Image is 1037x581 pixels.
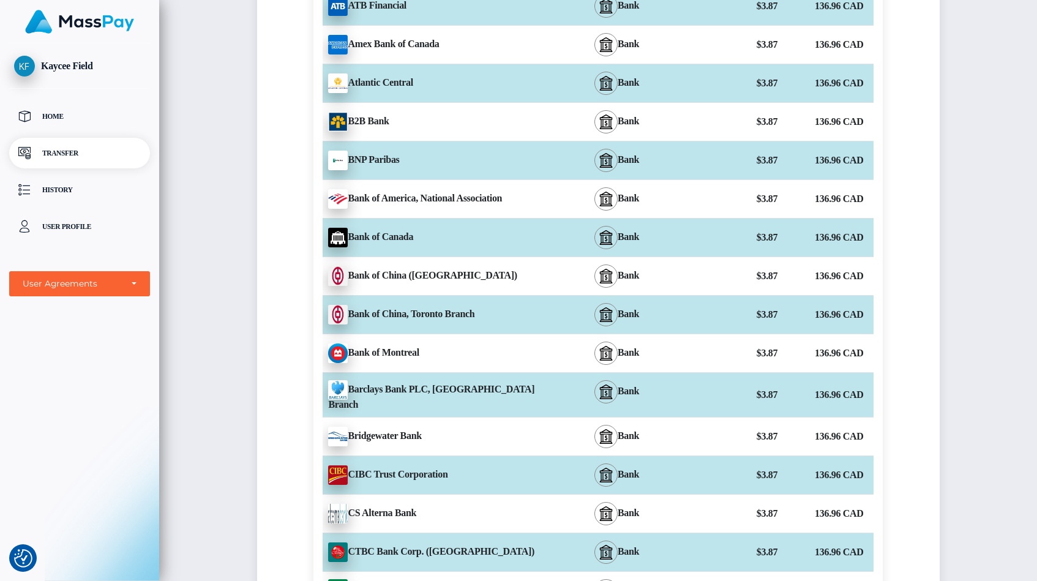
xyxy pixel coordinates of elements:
img: bank.svg [599,269,613,283]
div: 136.96 CAD [780,383,873,407]
img: bank.svg [599,468,613,482]
div: $3.87 [687,540,780,564]
img: bank.svg [599,76,613,91]
div: $3.87 [687,341,780,365]
button: Consent Preferences [14,549,32,568]
img: bank.svg [599,192,613,206]
img: 2Q== [328,343,348,363]
p: Home [14,107,145,126]
div: $3.87 [687,264,780,288]
img: bank.svg [599,153,613,168]
div: B2B Bank [313,105,547,139]
div: Barclays Bank PLC, [GEOGRAPHIC_DATA] Branch [313,373,547,417]
div: Bank of Montreal [313,336,547,370]
img: 2Q== [328,228,348,247]
div: CTBC Bank Corp. ([GEOGRAPHIC_DATA]) [313,535,547,569]
div: 136.96 CAD [780,32,873,57]
div: Bank [547,257,687,295]
div: $3.87 [687,187,780,211]
div: $3.87 [687,383,780,407]
p: History [14,181,145,199]
div: User Agreements [23,278,123,290]
div: 136.96 CAD [780,187,873,211]
img: bank.svg [599,307,613,322]
div: 136.96 CAD [780,148,873,173]
img: UYnbESACFiPAH3RreczqjER4CZAQudGRhmIgPUIkNCt5zOqMRHgJkBC50ZGGYiA9QiQ0K3nM6oxEeAmQELnRkYZiID1CJDQre... [328,465,348,485]
img: B+1Lzlz+qW2oAAAAAElFTkSuQmCC [328,35,348,54]
div: Bank of China ([GEOGRAPHIC_DATA]) [313,259,547,293]
div: 136.96 CAD [780,71,873,96]
div: $3.87 [687,302,780,327]
div: Bank [547,180,687,218]
div: Bank [547,373,687,417]
img: Bw1GDDtYj7u3AAAAAElFTkSuQmCC [328,305,348,324]
img: bank.svg [599,384,613,399]
div: Bank [547,103,687,141]
img: Bw1GDDtYj7u3AAAAAElFTkSuQmCC [328,266,348,286]
div: $3.87 [687,32,780,57]
img: bank.svg [599,429,613,444]
div: Bank of China, Toronto Branch [313,298,547,332]
a: Transfer [9,138,150,168]
div: Bank [547,219,687,257]
div: Amex Bank of Canada [313,28,547,62]
a: User Profile [9,211,150,242]
div: Bank [547,495,687,533]
img: bank.svg [599,37,613,52]
div: 136.96 CAD [780,540,873,564]
a: History [9,174,150,205]
div: Bank [547,456,687,494]
div: 136.96 CAD [780,341,873,365]
p: Transfer [14,144,145,162]
img: OxETTUBLF1YAAAAASUVORK5CYII= [328,112,348,132]
div: Bank [547,533,687,571]
img: V+0UKyyFzbwAAAAASUVORK5CYII= [328,504,348,523]
div: $3.87 [687,501,780,526]
div: $3.87 [687,225,780,250]
div: $3.87 [687,148,780,173]
div: Bank of Canada [313,220,547,255]
div: Bank of America, National Association [313,182,547,216]
img: 2Q== [328,542,348,562]
div: BNP Paribas [313,143,547,178]
img: MassPay [25,10,134,34]
img: sxpoeWBCgGS1A0c58AxeB+jOmhJQGKwRIUzdwn8B+LfzjvUMUnwgAAAABJRU5ErkJggg== [328,73,348,93]
p: User Profile [14,217,145,236]
div: Bank [547,26,687,64]
img: bank.svg [599,230,613,245]
div: 136.96 CAD [780,463,873,487]
div: $3.87 [687,110,780,134]
div: 136.96 CAD [780,110,873,134]
div: CIBC Trust Corporation [313,458,547,492]
div: $3.87 [687,424,780,449]
img: W7j [328,380,348,400]
div: Bank [547,296,687,334]
img: BzpRsktuUxb0AAAAAElFTkSuQmCC [328,189,348,209]
img: bank.svg [599,545,613,560]
div: CS Alterna Bank [313,497,547,531]
div: 136.96 CAD [780,302,873,327]
div: 136.96 CAD [780,264,873,288]
img: bank.svg [599,346,613,361]
div: Bank [547,141,687,179]
div: Bank [547,64,687,102]
div: Bank [547,334,687,372]
div: $3.87 [687,71,780,96]
img: bank.svg [599,114,613,129]
div: Bridgewater Bank [313,419,547,454]
span: Kaycee Field [9,61,150,72]
div: $3.87 [687,463,780,487]
img: bank.svg [599,506,613,521]
a: Home [9,101,150,132]
div: 136.96 CAD [780,501,873,526]
div: 136.96 CAD [780,225,873,250]
img: YiE4yMAAAAASUVORK5CYII= [328,427,348,446]
div: Bank [547,418,687,455]
div: 136.96 CAD [780,424,873,449]
img: Revisit consent button [14,549,32,568]
button: User Agreements [9,271,150,296]
img: A+fSjfzmaKipAAAAABJRU5ErkJggg== [328,151,348,170]
div: Atlantic Central [313,66,547,100]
